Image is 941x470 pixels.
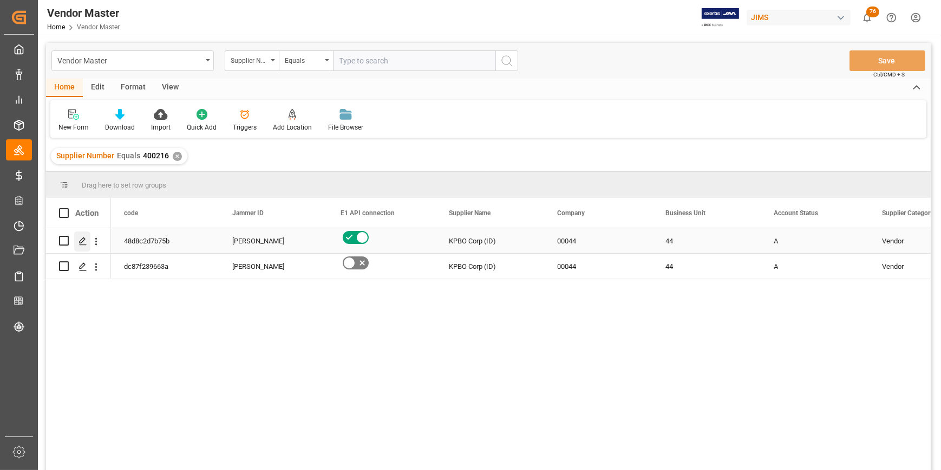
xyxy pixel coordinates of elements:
[233,123,257,132] div: Triggers
[774,209,818,217] span: Account Status
[866,7,879,17] span: 76
[173,152,182,161] div: ✕
[747,10,851,25] div: JIMS
[83,79,113,97] div: Edit
[111,228,219,253] div: 48d8c2d7b75b
[652,254,761,279] div: 44
[58,123,89,132] div: New Form
[702,8,739,27] img: Exertis%20JAM%20-%20Email%20Logo.jpg_1722504956.jpg
[187,123,217,132] div: Quick Add
[56,151,114,160] span: Supplier Number
[328,123,363,132] div: File Browser
[436,228,544,253] div: KPBO Corp (ID)
[232,254,315,279] div: [PERSON_NAME]
[105,123,135,132] div: Download
[747,7,855,28] button: JIMS
[46,79,83,97] div: Home
[232,229,315,254] div: [PERSON_NAME]
[75,208,99,218] div: Action
[449,209,491,217] span: Supplier Name
[285,53,322,66] div: Equals
[849,50,925,71] button: Save
[873,70,905,79] span: Ctrl/CMD + S
[82,181,166,189] span: Drag here to set row groups
[46,254,111,279] div: Press SPACE to select this row.
[151,123,171,132] div: Import
[225,50,279,71] button: open menu
[51,50,214,71] button: open menu
[57,53,202,67] div: Vendor Master
[774,229,856,254] div: A
[143,151,169,160] span: 400216
[882,209,933,217] span: Supplier Category
[333,50,495,71] input: Type to search
[879,5,904,30] button: Help Center
[279,50,333,71] button: open menu
[544,254,652,279] div: 00044
[774,254,856,279] div: A
[231,53,267,66] div: Supplier Number
[154,79,187,97] div: View
[652,228,761,253] div: 44
[855,5,879,30] button: show 76 new notifications
[665,209,705,217] span: Business Unit
[557,209,585,217] span: Company
[436,254,544,279] div: KPBO Corp (ID)
[117,151,140,160] span: Equals
[47,5,120,21] div: Vendor Master
[232,209,264,217] span: Jammer ID
[341,209,395,217] span: E1 API connection
[273,123,312,132] div: Add Location
[495,50,518,71] button: search button
[47,23,65,31] a: Home
[124,209,138,217] span: code
[544,228,652,253] div: 00044
[113,79,154,97] div: Format
[111,254,219,279] div: dc87f239663a
[46,228,111,254] div: Press SPACE to select this row.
